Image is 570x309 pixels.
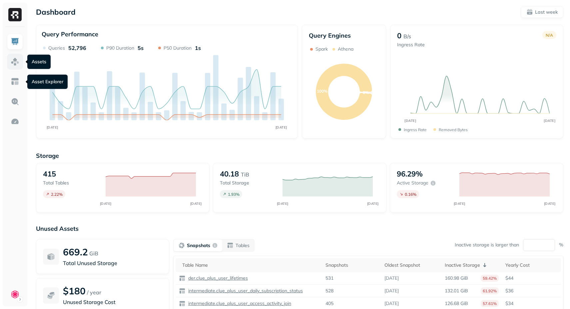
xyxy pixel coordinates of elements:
p: Ingress Rate [397,42,425,48]
p: der.clue_plus_user_lifetimes [187,275,248,281]
p: B/s [403,32,411,40]
p: Snapshots [187,242,210,249]
p: Dashboard [36,7,76,17]
p: Unused Assets [36,225,563,232]
img: Dashboard [11,37,19,46]
p: 52,796 [68,45,86,51]
p: Athena [338,46,353,52]
p: % [559,242,563,248]
div: Snapshots [325,261,378,269]
tspan: [DATE] [453,201,465,206]
p: 57.61% [481,300,499,307]
p: 0 [397,31,401,40]
p: Unused Storage Cost [63,298,162,306]
div: Oldest Snapshot [384,261,438,269]
tspan: [DATE] [47,125,58,129]
img: Ryft [8,8,22,21]
tspan: [DATE] [190,201,202,206]
p: Removed bytes [439,127,468,132]
p: Total storage [220,180,276,186]
img: Assets [11,57,19,66]
p: Ingress Rate [404,127,427,132]
p: Storage [36,152,563,159]
p: 528 [325,288,333,294]
tspan: [DATE] [405,119,416,123]
img: table [179,300,186,307]
tspan: [DATE] [276,125,287,129]
img: table [179,275,186,282]
tspan: [DATE] [544,119,556,123]
p: [DATE] [384,300,399,307]
button: Last week [521,6,563,18]
p: Total tables [43,180,99,186]
p: 160.98 GiB [445,275,468,281]
p: 132.01 GiB [445,288,468,294]
p: 5s [138,45,144,51]
p: 405 [325,300,333,307]
p: Last week [535,9,558,15]
p: Spark [315,46,328,52]
div: Yearly Cost [505,261,558,269]
p: Total Unused Storage [63,259,162,267]
p: 59.42% [481,275,499,282]
p: 531 [325,275,333,281]
p: Queries [48,45,65,51]
p: [DATE] [384,288,399,294]
p: 415 [43,169,56,178]
tspan: [DATE] [544,201,555,206]
p: intermediate.clue_plus_user_daily_subscription_status [187,288,303,294]
img: Clue [10,290,20,299]
p: 2.22 % [51,192,63,197]
p: $44 [505,275,558,281]
p: 40.18 [220,169,239,178]
p: 96.29% [397,169,423,178]
tspan: [DATE] [100,201,111,206]
p: [DATE] [384,275,399,281]
a: intermediate.clue_plus_user_daily_subscription_status [186,288,303,294]
p: P90 Duration [106,45,134,51]
div: Asset Explorer [27,75,68,89]
p: N/A [546,33,553,38]
p: 61.92% [481,287,499,294]
img: Query Explorer [11,97,19,106]
p: intermediate.clue_plus_user_access_activity_join [187,300,291,307]
img: Asset Explorer [11,77,19,86]
p: Query Engines [309,32,379,39]
p: 126.68 GiB [445,300,468,307]
p: Inactive Storage [445,262,480,268]
p: / year [87,288,101,296]
div: Assets [27,55,51,69]
p: Tables [236,242,250,249]
a: intermediate.clue_plus_user_access_activity_join [186,300,291,307]
img: table [179,288,186,294]
p: 1.93 % [228,192,240,197]
text: 100% [316,89,327,94]
p: $36 [505,288,558,294]
p: 1s [195,45,201,51]
text: 0% [363,90,369,95]
p: 0.16 % [405,192,416,197]
p: Active storage [397,180,428,186]
p: Query Performance [42,30,98,38]
p: TiB [241,170,249,178]
p: Inactive storage is larger than [455,242,519,248]
p: 669.2 [63,246,88,258]
div: Table Name [182,261,319,269]
p: P50 Duration [164,45,192,51]
img: Optimization [11,117,19,126]
p: GiB [89,249,98,257]
p: $180 [63,285,86,297]
tspan: [DATE] [277,201,288,206]
p: $34 [505,300,558,307]
a: der.clue_plus_user_lifetimes [186,275,248,281]
tspan: [DATE] [367,201,378,206]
